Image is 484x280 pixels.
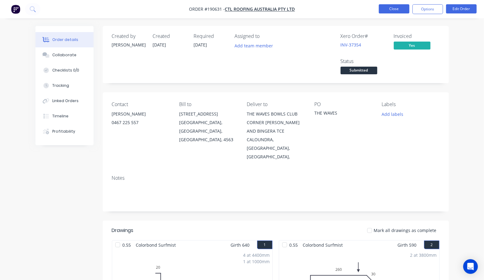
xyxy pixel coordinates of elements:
div: 0467 225 557 [112,118,170,127]
div: Linked Orders [52,98,79,104]
span: Mark all drawings as complete [374,227,437,234]
span: [DATE] [194,42,207,48]
span: Submitted [341,67,377,74]
button: Close [379,4,409,13]
div: Tracking [52,83,69,88]
div: Created by [112,33,146,39]
div: Created [153,33,187,39]
span: [DATE] [153,42,166,48]
div: THE WAVES BOWLS CLUB CORNER [PERSON_NAME] AND BINGERA TCECALOUNDRA, [GEOGRAPHIC_DATA], [GEOGRAPHI... [247,110,305,161]
div: 2 at 3800mm [410,252,437,258]
button: Profitability [35,124,94,139]
div: Open Intercom Messenger [463,259,478,274]
button: Add labels [379,110,407,118]
button: Add team member [235,42,276,50]
button: Tracking [35,78,94,93]
button: Edit Order [446,4,477,13]
span: Order #190631 - [189,6,225,12]
button: Order details [35,32,94,47]
div: [STREET_ADDRESS][GEOGRAPHIC_DATA], [GEOGRAPHIC_DATA], [GEOGRAPHIC_DATA], 4563 [179,110,237,144]
button: Timeline [35,109,94,124]
div: Contact [112,101,170,107]
span: Colorbond Surfmist [301,241,345,249]
div: THE WAVES BOWLS CLUB CORNER [PERSON_NAME] AND BINGERA TCE [247,110,305,135]
div: [PERSON_NAME] [112,110,170,118]
div: Invoiced [394,33,440,39]
div: CALOUNDRA, [GEOGRAPHIC_DATA], [GEOGRAPHIC_DATA], [247,135,305,161]
button: Collaborate [35,47,94,63]
div: [PERSON_NAME]0467 225 557 [112,110,170,129]
div: [STREET_ADDRESS] [179,110,237,118]
div: [PERSON_NAME] [112,42,146,48]
div: Drawings [112,227,134,234]
span: Girth 640 [231,241,250,249]
button: 1 [257,241,272,249]
button: Linked Orders [35,93,94,109]
div: Labels [382,101,440,107]
a: INV-37354 [341,42,361,48]
button: Add team member [231,42,276,50]
span: 0.55 [287,241,301,249]
div: Profitability [52,129,75,134]
div: Collaborate [52,52,76,58]
div: Assigned to [235,33,296,39]
div: Checklists 0/0 [52,68,79,73]
span: Yes [394,42,430,49]
button: Options [412,4,443,14]
div: Order details [52,37,78,42]
img: Factory [11,5,20,14]
span: Girth 590 [398,241,417,249]
span: Colorbond Surfmist [134,241,179,249]
button: Checklists 0/0 [35,63,94,78]
div: [GEOGRAPHIC_DATA], [GEOGRAPHIC_DATA], [GEOGRAPHIC_DATA], 4563 [179,118,237,144]
div: Status [341,58,386,64]
div: Bill to [179,101,237,107]
a: CTL Roofing Australia Pty Ltd [225,6,295,12]
div: THE WAVES [314,110,372,118]
span: 0.55 [120,241,134,249]
div: Required [194,33,227,39]
div: 1 at 1000mm [243,258,270,265]
div: Notes [112,175,440,181]
div: Xero Order # [341,33,386,39]
button: 2 [424,241,439,249]
div: 4 at 4400mm [243,252,270,258]
div: Deliver to [247,101,305,107]
div: Timeline [52,113,68,119]
button: Submitted [341,67,377,76]
div: PO [314,101,372,107]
